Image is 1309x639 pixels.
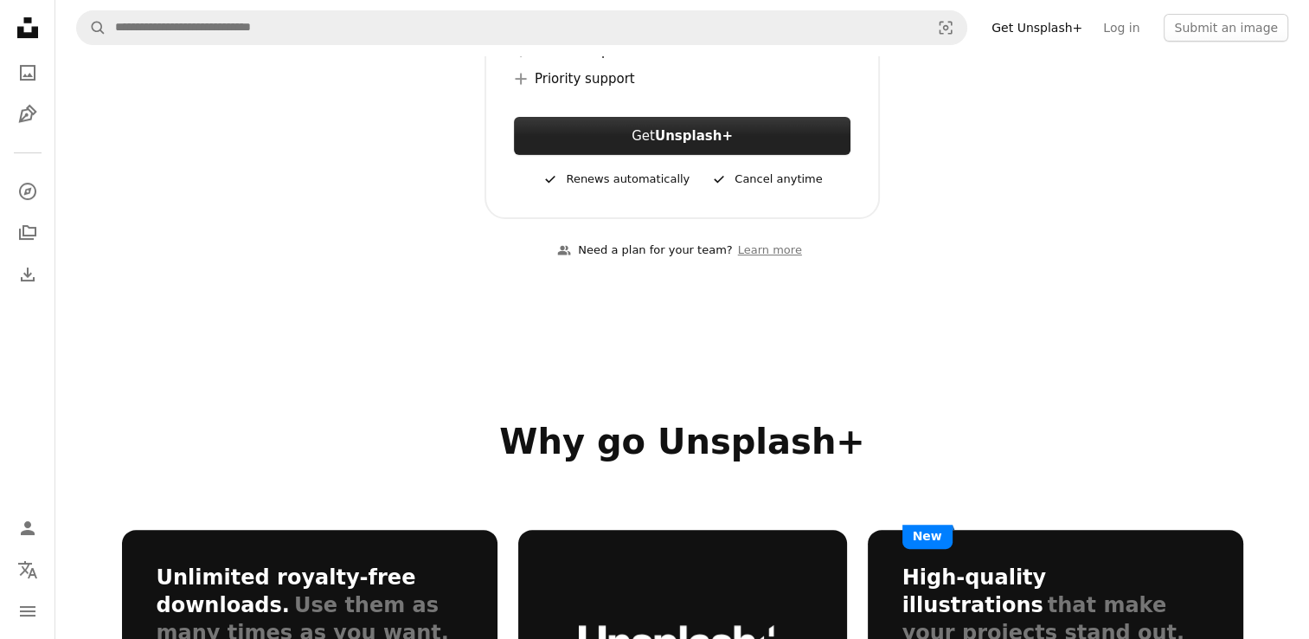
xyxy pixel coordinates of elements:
h3: High-quality illustrations [902,565,1047,617]
a: Explore [10,174,45,209]
button: Menu [10,594,45,629]
a: Get Unsplash+ [981,14,1093,42]
a: Collections [10,216,45,250]
button: Submit an image [1164,14,1288,42]
h2: Why go Unsplash+ [122,421,1243,462]
button: Search Unsplash [77,11,106,44]
div: Need a plan for your team? [557,242,732,260]
button: Language [10,552,45,587]
button: Visual search [925,11,966,44]
a: Home — Unsplash [10,10,45,48]
div: Cancel anytime [710,169,822,190]
a: Illustrations [10,97,45,132]
div: Renews automatically [542,169,690,190]
span: New [902,525,953,549]
a: Log in [1093,14,1150,42]
a: Learn more [733,236,807,265]
a: Download History [10,257,45,292]
form: Find visuals sitewide [76,10,967,45]
h3: Unlimited royalty-free downloads. [157,565,416,617]
button: GetUnsplash+ [514,117,850,155]
li: Priority support [514,68,850,89]
a: Photos [10,55,45,90]
a: Log in / Sign up [10,511,45,545]
strong: Unsplash+ [655,128,733,144]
